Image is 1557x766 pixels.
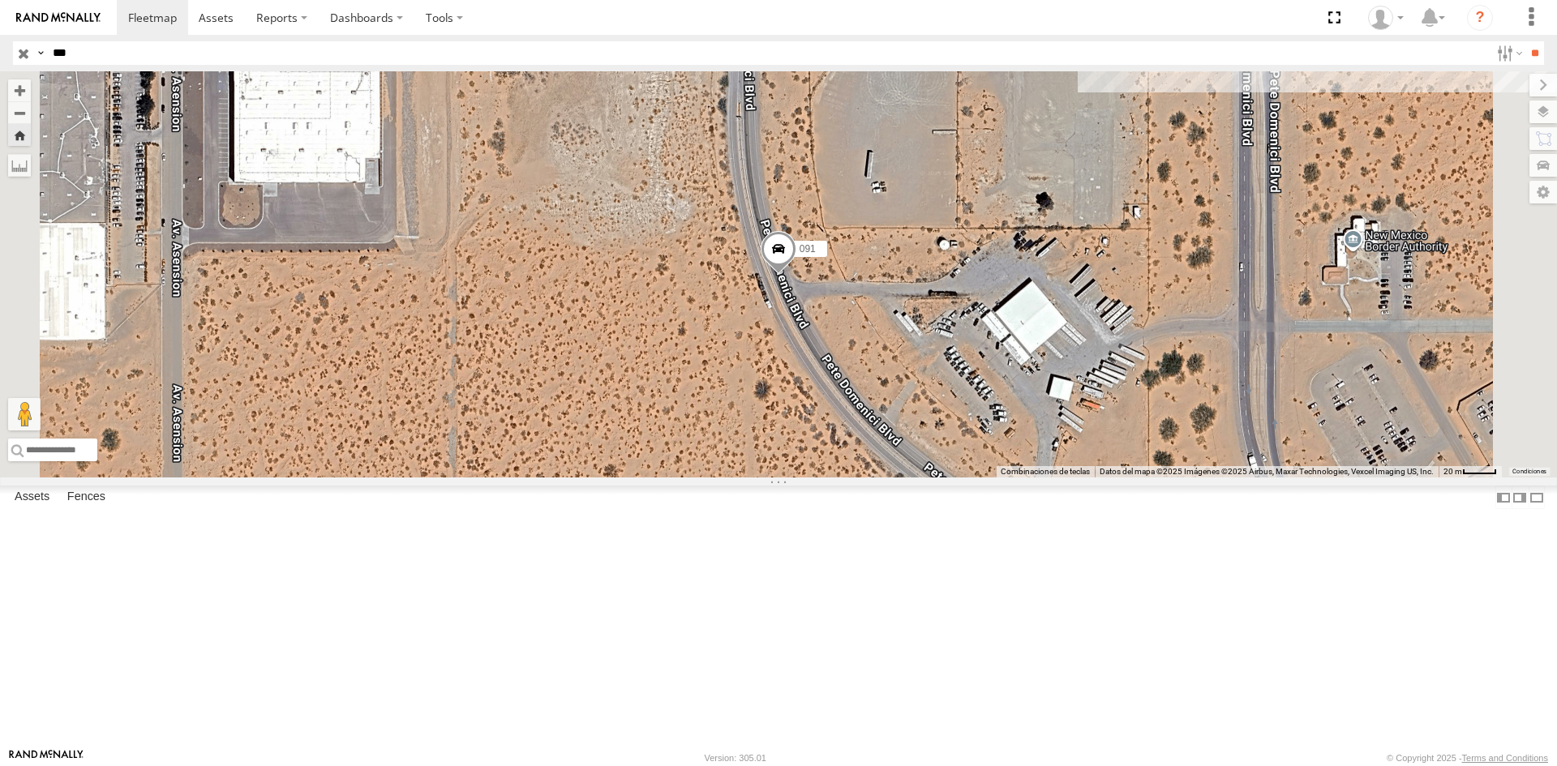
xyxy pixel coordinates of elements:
div: © Copyright 2025 - [1387,753,1548,763]
button: Arrastra el hombrecito naranja al mapa para abrir Street View [8,398,41,430]
i: ? [1467,5,1493,31]
label: Dock Summary Table to the Right [1512,486,1528,509]
label: Fences [59,486,114,509]
a: Condiciones [1512,469,1546,475]
a: Terms and Conditions [1462,753,1548,763]
label: Map Settings [1529,181,1557,203]
label: Search Filter Options [1491,41,1525,65]
img: rand-logo.svg [16,12,101,24]
span: 20 m [1443,467,1462,476]
button: Zoom out [8,101,31,124]
div: foxconn f [1362,6,1409,30]
button: Escala del mapa: 20 m por 39 píxeles [1439,466,1502,477]
label: Dock Summary Table to the Left [1495,486,1512,509]
span: 091 [800,243,816,255]
button: Combinaciones de teclas [1001,466,1090,477]
button: Zoom in [8,79,31,101]
label: Hide Summary Table [1529,486,1545,509]
label: Assets [6,486,58,509]
button: Zoom Home [8,124,31,146]
div: Version: 305.01 [705,753,766,763]
span: Datos del mapa ©2025 Imágenes ©2025 Airbus, Maxar Technologies, Vexcel Imaging US, Inc. [1100,467,1434,476]
label: Measure [8,154,31,177]
a: Visit our Website [9,750,84,766]
label: Search Query [34,41,47,65]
